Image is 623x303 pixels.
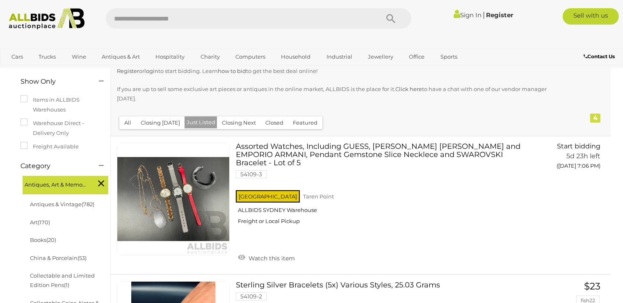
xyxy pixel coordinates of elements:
button: Featured [288,116,322,129]
a: Collectable and Limited Edition Pens(1) [30,272,95,288]
a: [GEOGRAPHIC_DATA] [6,64,75,77]
a: Wine [66,50,91,64]
a: Register [117,68,139,74]
a: Sell with us [563,8,619,25]
a: Sports [435,50,463,64]
a: Hospitality [150,50,190,64]
a: Books(20) [30,237,56,243]
div: 4 [590,114,600,123]
b: Contact Us [584,53,615,59]
p: or to start bidding. Learn to get the best deal online! [117,66,558,76]
button: Search [370,8,411,29]
a: login [144,68,158,74]
button: Just Listed [185,116,217,128]
a: Art(170) [30,219,50,226]
a: Computers [230,50,271,64]
h4: Category [21,162,87,170]
p: If you are up to sell some exclusive art pieces or antiques in the online market, ALLBIDS is the ... [117,84,558,104]
h4: Show Only [21,78,87,85]
a: Antiques & Vintage(782) [30,201,94,207]
a: Assorted Watches, Including GUESS, [PERSON_NAME] [PERSON_NAME] and EMPORIO ARMANI, Pendant Gemsto... [242,143,521,231]
a: Antiques & Art [96,50,145,64]
span: (782) [82,201,94,207]
img: Allbids.com.au [5,8,89,30]
span: | [483,10,485,19]
a: how to bid [218,68,246,74]
label: Items in ALLBIDS Warehouses [21,95,102,114]
button: Closing [DATE] [136,116,185,129]
a: Industrial [321,50,358,64]
label: Freight Available [21,142,79,151]
a: Sign In [454,11,482,19]
a: Click here [395,86,422,92]
a: Charity [195,50,225,64]
span: (53) [78,255,87,261]
a: Jewellery [363,50,399,64]
span: Watch this item [246,255,295,262]
a: Contact Us [584,52,617,61]
span: Start bidding [557,142,600,150]
span: $23 [584,280,600,292]
a: Watch this item [236,251,297,264]
button: Closing Next [217,116,261,129]
a: China & Porcelain(53) [30,255,87,261]
button: All [119,116,136,129]
a: Register [486,11,513,19]
a: Cars [6,50,28,64]
a: Start bidding 5d 23h left ([DATE] 7:06 PM) [534,143,602,174]
span: (1) [64,282,69,288]
label: Warehouse Direct - Delivery Only [21,118,102,138]
button: Closed [260,116,288,129]
a: Trucks [33,50,61,64]
span: (170) [38,219,50,226]
span: (20) [46,237,56,243]
span: Antiques, Art & Memorabilia [25,178,86,189]
a: Household [276,50,316,64]
a: Office [404,50,430,64]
